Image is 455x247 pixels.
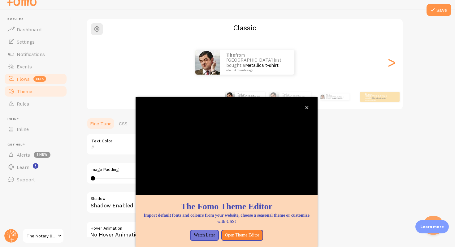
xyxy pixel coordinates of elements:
[326,93,347,100] p: from [GEOGRAPHIC_DATA] just bought a
[372,97,386,99] a: Metallica t-shirt
[304,104,310,111] button: close,
[86,117,115,130] a: Fine Tune
[86,221,272,243] div: No Hover Animation
[17,26,41,32] span: Dashboard
[17,126,29,132] span: Inline
[365,93,390,101] p: from [GEOGRAPHIC_DATA] just bought a
[143,212,310,225] p: Import default fonts and colours from your website, choose a seasonal theme or customize with CSS!
[17,88,32,94] span: Theme
[424,216,443,235] iframe: Help Scout Beacon - Open
[388,40,395,84] div: Next slide
[17,152,30,158] span: Alerts
[365,93,369,95] strong: The
[190,230,219,241] button: Watch Later
[27,232,56,240] span: The Notary Blueprint
[415,220,449,233] div: Learn more
[4,73,67,85] a: Flows beta
[17,176,35,183] span: Support
[17,76,30,82] span: Flows
[245,62,279,68] a: Metallica t-shirt
[326,94,329,96] strong: The
[238,93,241,95] strong: The
[238,93,262,101] p: from [GEOGRAPHIC_DATA] just bought a
[365,99,389,101] small: about 4 minutes ago
[225,92,235,102] img: Fomo
[226,53,288,72] p: from [GEOGRAPHIC_DATA] just bought a
[4,123,67,135] a: Inline
[17,164,29,170] span: Learn
[4,60,67,73] a: Events
[87,23,403,32] h2: Classic
[195,50,220,75] img: Fomo
[420,224,444,230] p: Learn more
[4,48,67,60] a: Notifications
[332,97,343,99] a: Metallica t-shirt
[4,173,67,186] a: Support
[320,94,325,99] img: Fomo
[7,117,67,121] span: Inline
[17,63,32,70] span: Events
[4,161,67,173] a: Learn
[4,149,67,161] a: Alerts 1 new
[22,228,64,243] a: The Notary Blueprint
[143,200,310,212] h1: The Fomo Theme Editor
[226,52,235,58] strong: The
[283,93,286,95] strong: The
[115,117,131,130] a: CSS
[33,76,46,82] span: beta
[4,23,67,36] a: Dashboard
[283,93,309,101] p: from [GEOGRAPHIC_DATA] just bought a
[4,85,67,97] a: Theme
[17,101,29,107] span: Rules
[86,192,272,214] div: Shadow Enabled
[33,163,38,169] svg: <p>Watch New Feature Tutorials!</p>
[7,143,67,147] span: Get Help
[4,97,67,110] a: Rules
[91,167,268,172] label: Image Padding
[226,69,286,72] small: about 4 minutes ago
[17,51,45,57] span: Notifications
[34,152,50,158] span: 1 new
[4,36,67,48] a: Settings
[17,39,35,45] span: Settings
[7,17,67,21] span: Pop-ups
[221,230,263,241] button: Open Theme Editor
[269,92,279,102] img: Fomo
[427,4,451,16] button: Save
